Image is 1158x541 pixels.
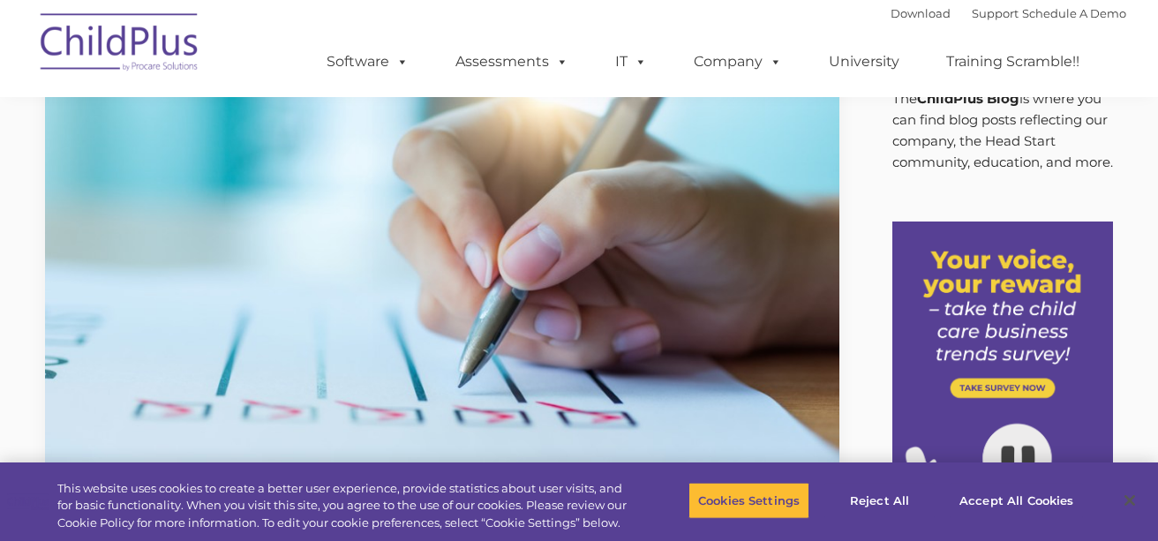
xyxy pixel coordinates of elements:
[824,482,935,519] button: Reject All
[309,44,426,79] a: Software
[45,35,839,482] img: Efficiency Boost: ChildPlus Online's Enhanced Family Pre-Application Process - Streamlining Appli...
[891,6,951,20] a: Download
[438,44,586,79] a: Assessments
[32,1,208,89] img: ChildPlus by Procare Solutions
[57,480,637,532] div: This website uses cookies to create a better user experience, provide statistics about user visit...
[892,88,1113,173] p: The is where you can find blog posts reflecting our company, the Head Start community, education,...
[917,90,1019,107] strong: ChildPlus Blog
[972,6,1019,20] a: Support
[950,482,1083,519] button: Accept All Cookies
[1022,6,1126,20] a: Schedule A Demo
[676,44,800,79] a: Company
[929,44,1097,79] a: Training Scramble!!
[1110,481,1149,520] button: Close
[688,482,809,519] button: Cookies Settings
[598,44,665,79] a: IT
[891,6,1126,20] font: |
[811,44,917,79] a: University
